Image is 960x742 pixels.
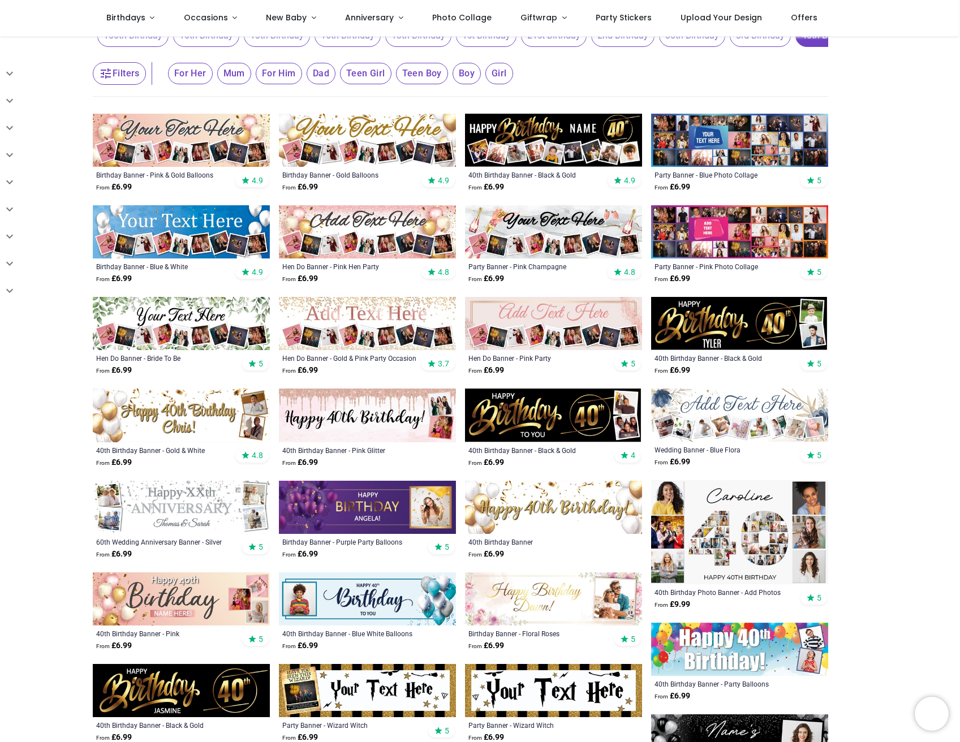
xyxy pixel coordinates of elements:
[259,634,263,644] span: 5
[96,273,132,284] strong: £ 6.99
[453,63,481,84] span: Boy
[96,640,132,652] strong: £ 6.99
[655,602,668,608] span: From
[624,175,635,185] span: 4.9
[256,63,302,84] span: For Him
[252,450,263,460] span: 4.8
[96,629,233,638] a: 40th Birthday Banner - Pink
[468,457,504,468] strong: £ 6.99
[655,456,690,468] strong: £ 6.99
[817,267,821,277] span: 5
[655,459,668,465] span: From
[96,457,132,468] strong: £ 6.99
[340,63,391,84] span: Teen Girl
[468,629,605,638] a: Birthday Banner - Floral Roses
[465,297,642,350] img: Hen Do Banner - Pink Party - Custom Text & 9 Photo Upload
[93,481,270,534] img: Personalised 60th Wedding Anniversary Banner - Silver Celebration Design - 4 Photo Upload
[282,549,318,560] strong: £ 6.99
[651,297,828,350] img: Personalised Happy 40th Birthday Banner - Black & Gold - Custom Name & 2 Photo Upload
[96,446,233,455] a: 40th Birthday Banner - Gold & White Balloons
[468,537,605,546] a: 40th Birthday Banner
[655,353,791,363] a: 40th Birthday Banner - Black & Gold
[307,63,335,84] span: Dad
[655,276,668,282] span: From
[468,368,482,374] span: From
[282,273,318,284] strong: £ 6.99
[282,262,419,271] div: Hen Do Banner - Pink Hen Party
[468,262,605,271] div: Party Banner - Pink Champagne
[655,262,791,271] a: Party Banner - Pink Photo Collage
[96,537,233,546] div: 60th Wedding Anniversary Banner - Silver Celebration Design
[282,643,296,649] span: From
[96,549,132,560] strong: £ 6.99
[468,446,605,455] div: 40th Birthday Banner - Black & Gold
[468,721,605,730] a: Party Banner - Wizard Witch
[282,551,296,558] span: From
[651,480,828,584] img: Personalised 40th Birthday Photo Banner - Add Photos - Custom Text
[96,551,110,558] span: From
[96,721,233,730] a: 40th Birthday Banner - Black & Gold
[465,114,642,167] img: Personalised Happy 40th Birthday Banner - Black & Gold - Custom Name & 9 Photo Upload
[817,450,821,460] span: 5
[468,182,504,193] strong: £ 6.99
[282,353,419,363] a: Hen Do Banner - Gold & Pink Party Occasion
[279,572,456,625] img: Personalised Happy 40th Birthday Banner - Blue White Balloons - 1 Photo Upload
[259,542,263,552] span: 5
[468,551,482,558] span: From
[655,693,668,700] span: From
[681,12,762,23] span: Upload Your Design
[468,170,605,179] div: 40th Birthday Banner - Black & Gold
[396,63,448,84] span: Teen Boy
[93,205,270,258] img: Personalised Happy Birthday Banner - Blue & White - 9 Photo Upload
[468,735,482,741] span: From
[279,389,456,442] img: Personalised Happy 40th Birthday Banner - Pink Glitter - 2 Photo Upload
[624,267,635,277] span: 4.8
[468,365,504,376] strong: £ 6.99
[655,365,690,376] strong: £ 6.99
[465,389,642,442] img: Personalised Happy 40th Birthday Banner - Black & Gold - 2 Photo Upload
[259,359,263,369] span: 5
[651,114,828,167] img: Personalised Party Banner - Blue Photo Collage - Custom Text & 30 Photo Upload
[96,170,233,179] a: Birthday Banner - Pink & Gold Balloons
[282,170,419,179] a: Birthday Banner - Gold Balloons
[465,572,642,625] img: Personalised Birthday Banner - Floral Roses - Custom Name
[282,365,318,376] strong: £ 6.99
[96,262,233,271] div: Birthday Banner - Blue & White
[655,679,791,688] a: 40th Birthday Banner - Party Balloons
[282,182,318,193] strong: £ 6.99
[217,63,251,84] span: Mum
[485,63,513,84] span: Girl
[432,12,492,23] span: Photo Collage
[791,12,817,23] span: Offers
[655,182,690,193] strong: £ 6.99
[445,542,449,552] span: 5
[279,297,456,350] img: Personalised Hen Do Banner - Gold & Pink Party Occasion - 9 Photo Upload
[445,726,449,736] span: 5
[468,276,482,282] span: From
[282,537,419,546] a: Birthday Banner - Purple Party Balloons
[465,205,642,258] img: Personalised Party Banner - Pink Champagne - 9 Photo Upload & Custom Text
[282,629,419,638] a: 40th Birthday Banner - Blue White Balloons
[282,184,296,191] span: From
[655,588,791,597] a: 40th Birthday Photo Banner - Add Photos
[184,12,228,23] span: Occasions
[106,12,145,23] span: Birthdays
[655,170,791,179] div: Party Banner - Blue Photo Collage
[282,446,419,455] a: 40th Birthday Banner - Pink Glitter
[279,481,456,534] img: Personalised Happy Birthday Banner - Purple Party Balloons - Custom Name & 1 Photo Upload
[282,457,318,468] strong: £ 6.99
[96,353,233,363] a: Hen Do Banner - Bride To Be
[468,643,482,649] span: From
[655,445,791,454] a: Wedding Banner - Blue Flora
[93,664,270,717] img: Personalised Happy 40th Birthday Banner - Black & Gold - Custom Name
